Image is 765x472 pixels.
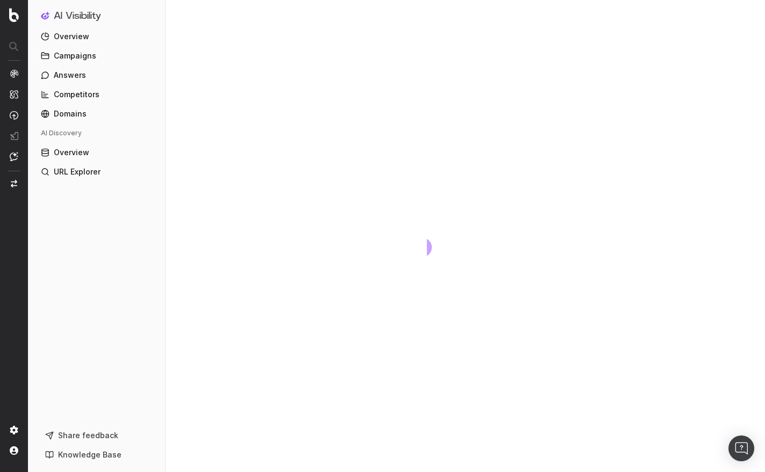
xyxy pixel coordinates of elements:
img: Analytics [10,69,18,78]
img: Assist [10,152,18,161]
a: URL Explorer [37,163,156,180]
span: Competitors [54,89,99,100]
img: My account [10,446,18,455]
img: Switch project [11,180,17,187]
span: Answers [54,70,86,81]
button: AI Visibility [41,9,152,24]
a: Domains [37,105,156,122]
h1: AI Visibility [54,11,101,21]
img: Activation [10,111,18,120]
span: Knowledge Base [58,449,121,460]
span: URL Explorer [54,166,101,177]
button: Share feedback [41,427,152,444]
span: Overview [54,31,89,42]
span: Campaigns [54,50,96,61]
span: Share feedback [58,430,118,441]
div: AI Discovery [37,125,156,142]
a: Campaigns [37,47,156,64]
div: Open Intercom Messenger [728,435,754,461]
a: Answers [37,67,156,84]
img: Studio [10,132,18,140]
a: Knowledge Base [41,446,152,463]
img: Botify logo [9,8,19,22]
span: Domains [54,108,87,119]
img: Intelligence [10,90,18,99]
img: Setting [10,426,18,434]
a: Competitors [37,86,156,103]
a: Overview [37,144,156,161]
div: animation [427,217,504,256]
a: Overview [37,28,156,45]
span: Overview [54,147,89,158]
